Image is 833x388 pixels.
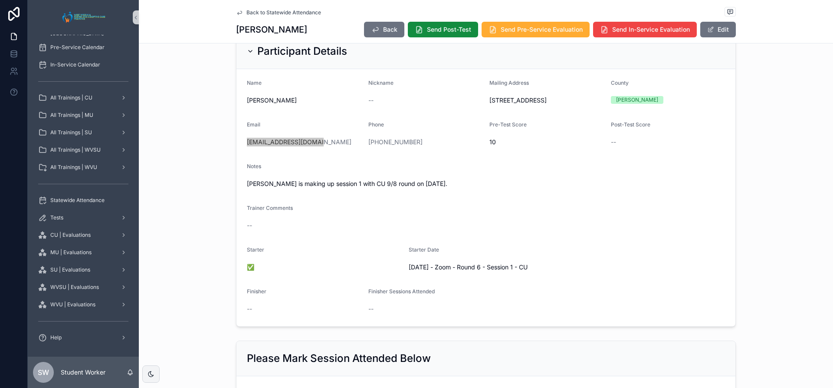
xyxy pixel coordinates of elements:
[368,96,374,105] span: --
[489,80,529,86] span: Mailing Address
[50,284,99,291] span: WVSU | Evaluations
[616,96,658,104] div: [PERSON_NAME]
[593,22,697,37] button: Send In-Service Evaluation
[612,25,690,34] span: Send In-Service Evaluation
[50,61,100,68] span: In-Service Calendar
[247,121,260,128] span: Email
[50,94,92,101] span: All Trainings | CU
[247,263,402,272] span: ✅
[364,22,404,37] button: Back
[408,22,478,37] button: Send Post-Test
[50,214,63,221] span: Tests
[489,121,527,128] span: Pre-Test Score
[50,129,92,136] span: All Trainings | SU
[368,80,394,86] span: Nickname
[247,352,431,365] h2: Please Mark Session Attended Below
[50,164,97,171] span: All Trainings | WVU
[368,288,435,295] span: Finisher Sessions Attended
[50,44,105,51] span: Pre-Service Calendar
[246,9,321,16] span: Back to Statewide Attendance
[489,96,604,105] span: [STREET_ADDRESS]
[611,138,616,146] span: --
[33,227,134,243] a: CU | Evaluations
[236,9,321,16] a: Back to Statewide Attendance
[28,35,139,357] div: scrollable content
[50,266,90,273] span: SU | Evaluations
[247,163,261,169] span: Notes
[427,25,471,34] span: Send Post-Test
[33,90,134,106] a: All Trainings | CU
[247,205,293,211] span: Trainer Comments
[700,22,736,37] button: Edit
[247,96,361,105] span: [PERSON_NAME]
[33,142,134,158] a: All Trainings | WVSU
[50,301,95,308] span: WVU | Evaluations
[482,22,590,37] button: Send Pre-Service Evaluation
[33,107,134,123] a: All Trainings | MU
[50,197,105,204] span: Statewide Attendance
[33,159,134,175] a: All Trainings | WVU
[33,125,134,140] a: All Trainings | SU
[33,192,134,208] a: Statewide Attendance
[33,262,134,278] a: SU | Evaluations
[247,80,262,86] span: Name
[33,40,134,55] a: Pre-Service Calendar
[61,368,105,377] p: Student Worker
[368,121,384,128] span: Phone
[38,367,49,378] span: SW
[383,25,397,34] span: Back
[50,334,62,341] span: Help
[489,138,604,146] span: 10
[247,246,264,253] span: Starter
[368,138,423,146] a: [PHONE_NUMBER]
[50,232,91,239] span: CU | Evaluations
[50,249,92,256] span: MU | Evaluations
[50,146,101,153] span: All Trainings | WVSU
[33,297,134,312] a: WVU | Evaluations
[247,305,252,313] span: --
[257,44,347,58] h2: Participant Details
[409,263,644,272] span: [DATE] - Zoom - Round 6 - Session 1 - CU
[247,221,252,230] span: --
[501,25,583,34] span: Send Pre-Service Evaluation
[611,80,629,86] span: County
[33,330,134,345] a: Help
[368,305,374,313] span: --
[247,138,351,146] a: [EMAIL_ADDRESS][DOMAIN_NAME]
[247,179,725,188] span: [PERSON_NAME] is making up session 1 with CU 9/8 round on [DATE].
[611,121,650,128] span: Post-Test Score
[236,23,307,36] h1: [PERSON_NAME]
[33,57,134,73] a: In-Service Calendar
[247,288,266,295] span: Finisher
[33,210,134,226] a: Tests
[60,10,107,24] img: App logo
[50,112,93,119] span: All Trainings | MU
[33,245,134,260] a: MU | Evaluations
[409,246,439,253] span: Starter Date
[33,279,134,295] a: WVSU | Evaluations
